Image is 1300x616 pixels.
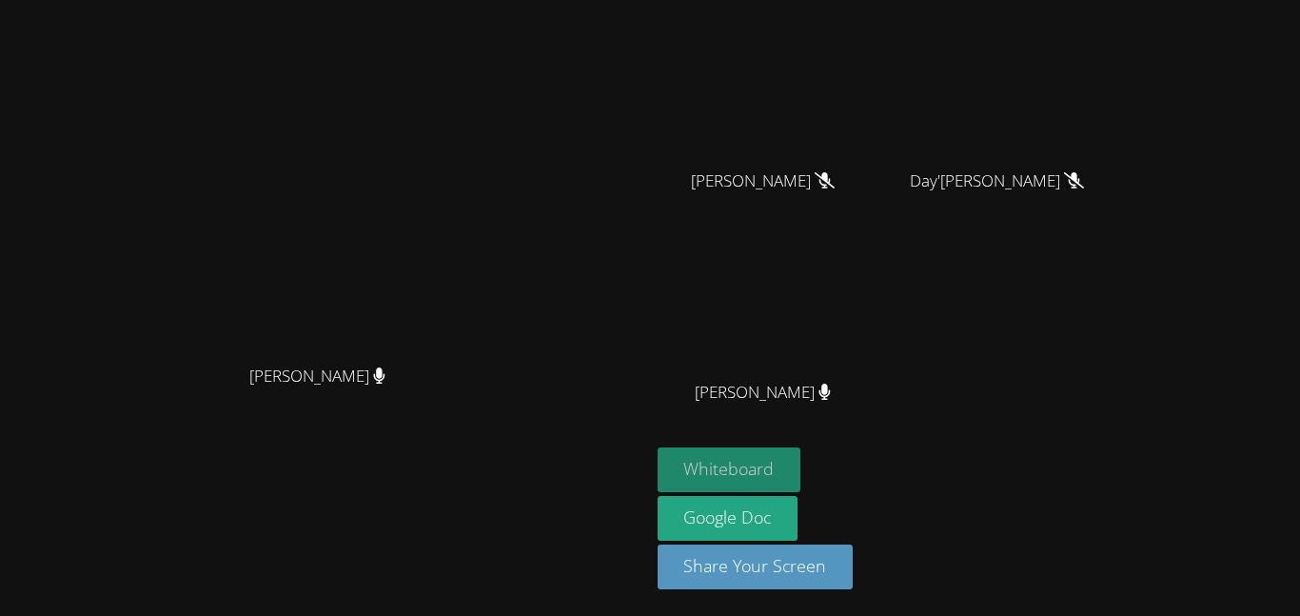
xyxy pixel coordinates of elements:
span: [PERSON_NAME] [691,168,835,195]
span: [PERSON_NAME] [249,363,385,390]
a: Google Doc [658,496,798,541]
span: [PERSON_NAME] [695,379,831,407]
span: Day'[PERSON_NAME] [910,168,1084,195]
button: Whiteboard [658,447,801,492]
button: Share Your Screen [658,545,854,589]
